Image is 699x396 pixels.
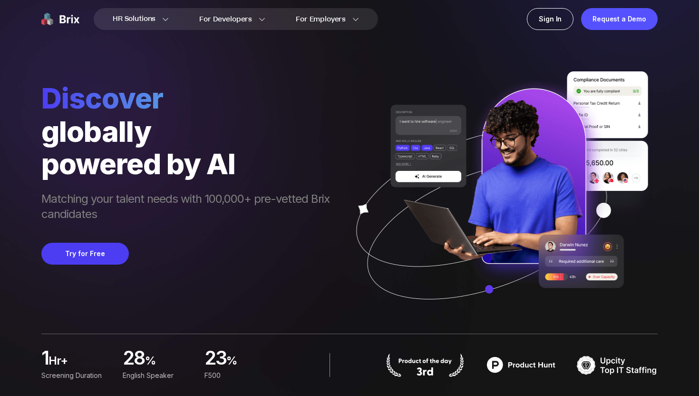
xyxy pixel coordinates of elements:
[49,353,111,372] span: hr+
[226,353,274,372] span: %
[41,115,339,148] div: globally
[41,370,111,381] div: Screening duration
[581,8,658,30] a: Request a Demo
[481,353,562,377] img: product hunt badge
[41,148,339,180] div: powered by AI
[123,370,193,381] div: English Speaker
[145,353,193,372] span: %
[41,81,339,115] span: Discover
[41,243,129,265] button: Try for Free
[204,370,274,381] div: F500
[123,349,145,368] span: 28
[113,11,155,27] span: HR Solutions
[41,349,49,368] span: 1
[385,353,466,377] img: product hunt badge
[204,349,227,368] span: 23
[296,14,346,24] span: For Employers
[339,71,658,327] img: ai generate
[41,191,339,224] span: Matching your talent needs with 100,000+ pre-vetted Brix candidates
[199,14,252,24] span: For Developers
[527,8,573,30] a: Sign In
[577,353,658,377] img: TOP IT STAFFING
